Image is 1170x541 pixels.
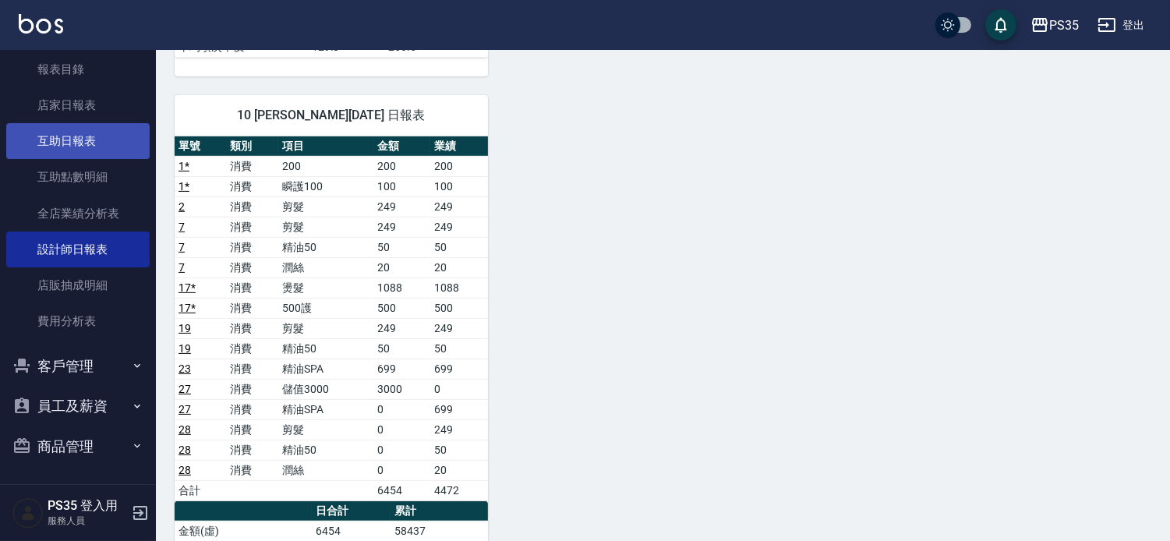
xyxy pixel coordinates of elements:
[179,241,185,253] a: 7
[226,338,277,359] td: 消費
[373,196,430,217] td: 249
[175,521,312,541] td: 金額(虛)
[430,278,487,298] td: 1088
[226,318,277,338] td: 消費
[278,399,373,419] td: 精油SPA
[226,460,277,480] td: 消費
[278,217,373,237] td: 剪髮
[985,9,1016,41] button: save
[226,176,277,196] td: 消費
[373,440,430,460] td: 0
[6,346,150,387] button: 客戶管理
[373,257,430,278] td: 20
[430,419,487,440] td: 249
[193,108,469,123] span: 10 [PERSON_NAME][DATE] 日報表
[6,232,150,267] a: 設計師日報表
[373,278,430,298] td: 1088
[226,196,277,217] td: 消費
[175,136,488,501] table: a dense table
[430,136,487,157] th: 業績
[179,444,191,456] a: 28
[278,257,373,278] td: 潤絲
[373,156,430,176] td: 200
[278,156,373,176] td: 200
[1091,11,1151,40] button: 登出
[430,318,487,338] td: 249
[226,257,277,278] td: 消費
[278,318,373,338] td: 剪髮
[6,303,150,339] a: 費用分析表
[278,359,373,379] td: 精油SPA
[6,386,150,426] button: 員工及薪資
[19,14,63,34] img: Logo
[179,383,191,395] a: 27
[48,514,127,528] p: 服務人員
[179,261,185,274] a: 7
[430,460,487,480] td: 20
[6,196,150,232] a: 全店業績分析表
[430,257,487,278] td: 20
[179,322,191,334] a: 19
[179,403,191,415] a: 27
[278,278,373,298] td: 燙髮
[391,521,488,541] td: 58437
[175,480,226,500] td: 合計
[179,464,191,476] a: 28
[373,237,430,257] td: 50
[430,176,487,196] td: 100
[226,156,277,176] td: 消費
[226,399,277,419] td: 消費
[430,440,487,460] td: 50
[226,419,277,440] td: 消費
[373,419,430,440] td: 0
[226,237,277,257] td: 消費
[373,399,430,419] td: 0
[1049,16,1079,35] div: PS35
[373,359,430,379] td: 699
[278,136,373,157] th: 項目
[430,156,487,176] td: 200
[6,267,150,303] a: 店販抽成明細
[278,176,373,196] td: 瞬護100
[312,501,391,522] th: 日合計
[226,136,277,157] th: 類別
[278,338,373,359] td: 精油50
[430,359,487,379] td: 699
[278,419,373,440] td: 剪髮
[179,362,191,375] a: 23
[430,480,487,500] td: 4472
[226,217,277,237] td: 消費
[12,497,44,529] img: Person
[373,298,430,318] td: 500
[1024,9,1085,41] button: PS35
[226,359,277,379] td: 消費
[179,423,191,436] a: 28
[179,200,185,213] a: 2
[373,379,430,399] td: 3000
[6,426,150,467] button: 商品管理
[226,379,277,399] td: 消費
[175,136,226,157] th: 單號
[312,521,391,541] td: 6454
[430,217,487,237] td: 249
[278,460,373,480] td: 潤絲
[391,501,488,522] th: 累計
[373,217,430,237] td: 249
[48,498,127,514] h5: PS35 登入用
[373,176,430,196] td: 100
[6,159,150,195] a: 互助點數明細
[278,298,373,318] td: 500護
[430,399,487,419] td: 699
[278,379,373,399] td: 儲值3000
[6,123,150,159] a: 互助日報表
[226,298,277,318] td: 消費
[430,379,487,399] td: 0
[6,51,150,87] a: 報表目錄
[226,278,277,298] td: 消費
[373,318,430,338] td: 249
[430,196,487,217] td: 249
[373,136,430,157] th: 金額
[179,221,185,233] a: 7
[430,298,487,318] td: 500
[179,342,191,355] a: 19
